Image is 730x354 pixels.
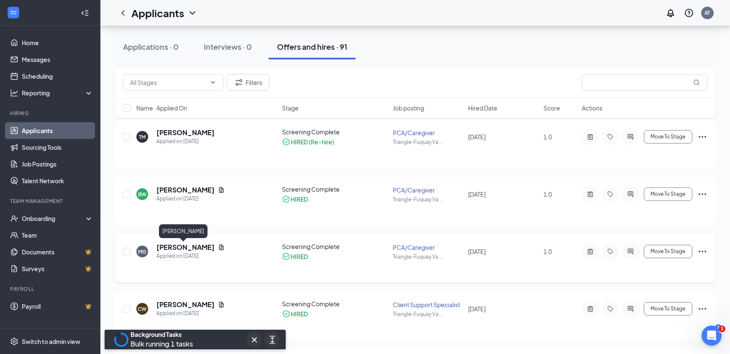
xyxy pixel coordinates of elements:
input: Search in offers and hires [582,74,707,91]
svg: ActiveChat [625,248,635,255]
div: Applied on [DATE] [156,137,215,146]
div: Background Tasks [131,330,193,339]
a: Messages [22,51,93,68]
svg: Tag [605,133,615,140]
div: Triangle-Fuquay Va ... [393,139,463,146]
div: PCA/Caregiver [393,243,463,251]
div: Client Support Specialist [393,300,463,309]
div: MG [138,248,146,255]
div: CW [138,305,147,313]
div: Triangle-Fuquay Va ... [393,310,463,318]
div: Hiring [10,110,92,117]
div: Screening Complete [282,185,387,193]
svg: QuestionInfo [684,8,694,18]
span: 1.0 [543,248,552,255]
svg: WorkstreamLogo [9,8,18,17]
div: Applications · 0 [123,41,179,52]
div: HIRED [291,195,308,203]
h5: [PERSON_NAME] [156,128,215,137]
span: Stage [282,104,299,112]
iframe: Intercom live chat [702,326,722,346]
span: 1.0 [543,133,552,141]
h5: [PERSON_NAME] [156,300,215,309]
svg: CheckmarkCircle [282,252,290,261]
svg: Filter [234,77,244,87]
svg: Ellipses [697,246,707,257]
a: SurveysCrown [22,260,93,277]
div: [PERSON_NAME] [159,224,207,238]
span: [DATE] [468,305,486,313]
svg: Document [218,301,225,308]
svg: Tag [605,248,615,255]
div: BW [138,191,146,198]
div: HIRED (Re-hire) [291,138,334,146]
div: Triangle-Fuquay Va ... [393,253,463,260]
svg: ArrowsExpand [267,335,277,345]
svg: CheckmarkCircle [282,195,290,203]
div: Screening Complete [282,242,387,251]
svg: Document [218,187,225,193]
svg: ActiveNote [585,191,595,198]
svg: ActiveChat [625,191,635,198]
a: Job Postings [22,156,93,172]
div: HIRED [291,252,308,261]
a: Talent Network [22,172,93,189]
h5: [PERSON_NAME] [156,185,215,195]
button: Move To Stage [644,245,692,258]
svg: ChevronLeft [118,8,128,18]
svg: Settings [10,337,18,346]
span: Move To Stage [651,191,686,197]
div: PCA/Caregiver [393,186,463,194]
input: All Stages [130,78,206,87]
div: Applied on [DATE] [156,252,225,260]
svg: ActiveNote [585,133,595,140]
span: Move To Stage [651,134,686,140]
svg: Collapse [81,9,89,17]
a: Applicants [22,122,93,139]
span: Score [543,104,560,112]
span: [DATE] [468,190,486,198]
button: Move To Stage [644,187,692,201]
svg: MagnifyingGlass [693,79,700,86]
svg: Tag [605,191,615,198]
div: HIRED [291,310,308,318]
div: Triangle-Fuquay Va ... [393,196,463,203]
svg: Notifications [666,8,676,18]
button: Move To Stage [644,302,692,316]
div: Applied on [DATE] [156,195,225,203]
div: Applied on [DATE] [156,309,225,318]
svg: ActiveChat [625,133,635,140]
span: Hired Date [468,104,497,112]
span: 1 [719,326,725,332]
span: [DATE] [468,133,486,141]
a: Sourcing Tools [22,139,93,156]
span: [DATE] [468,248,486,255]
a: PayrollCrown [22,298,93,315]
svg: Ellipses [697,132,707,142]
div: Offers and hires · 91 [277,41,347,52]
span: Move To Stage [651,249,686,254]
div: AT [705,9,710,16]
svg: CheckmarkCircle [282,310,290,318]
a: Home [22,34,93,51]
svg: CheckmarkCircle [282,138,290,146]
h1: Applicants [131,6,184,20]
a: Scheduling [22,68,93,85]
button: Move To Stage [644,130,692,144]
div: Interviews · 0 [204,41,252,52]
span: Actions [582,104,602,112]
svg: Analysis [10,89,18,97]
div: Screening Complete [282,128,387,136]
svg: Document [218,244,225,251]
div: Screening Complete [282,300,387,308]
svg: ChevronDown [210,79,216,86]
span: Bulk running 1 tasks [131,339,193,348]
div: Onboarding [22,214,86,223]
span: Name · Applied On [136,104,187,112]
div: Team Management [10,198,92,205]
span: Job posting [393,104,424,112]
svg: Ellipses [697,304,707,314]
svg: ActiveNote [585,248,595,255]
a: DocumentsCrown [22,244,93,260]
